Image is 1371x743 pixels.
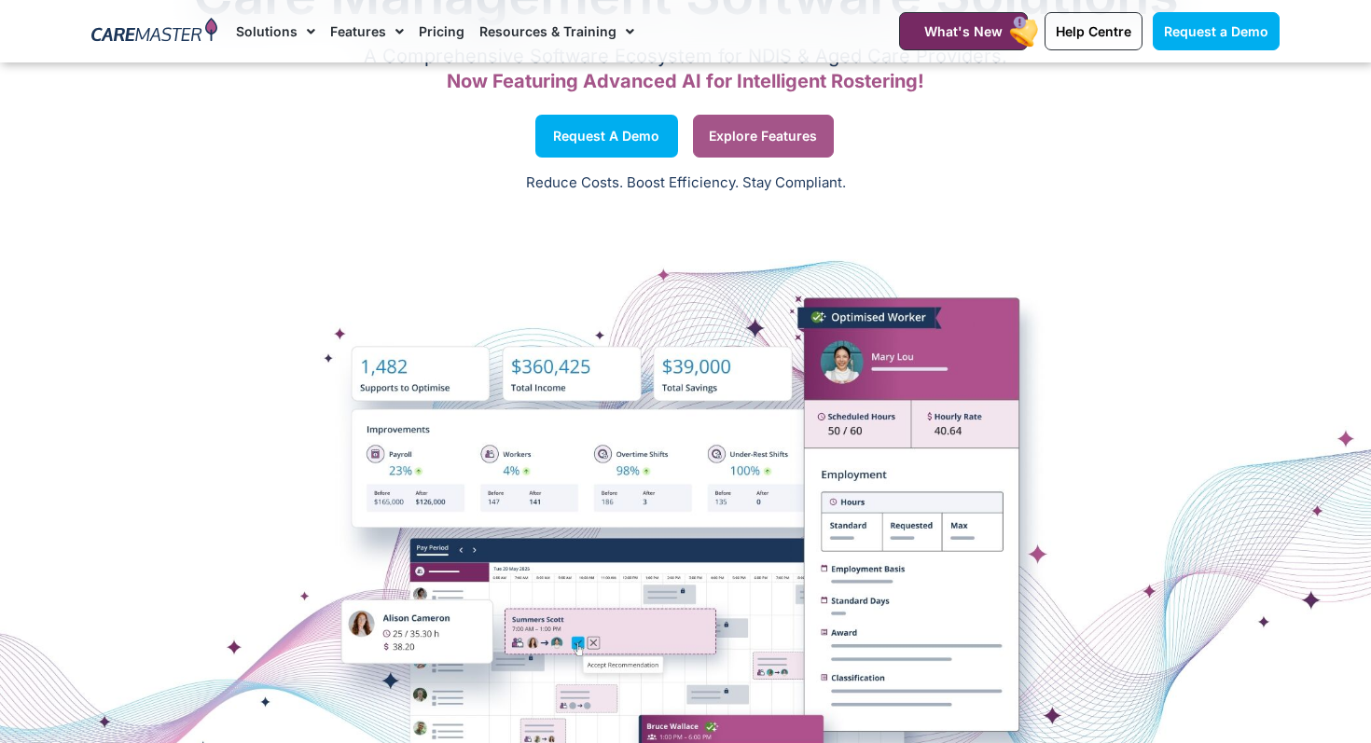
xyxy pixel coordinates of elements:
[11,172,1360,194] p: Reduce Costs. Boost Efficiency. Stay Compliant.
[553,131,659,141] span: Request a Demo
[447,70,924,92] span: Now Featuring Advanced AI for Intelligent Rostering!
[1153,12,1280,50] a: Request a Demo
[1045,12,1142,50] a: Help Centre
[709,131,817,141] span: Explore Features
[899,12,1028,50] a: What's New
[535,115,678,158] a: Request a Demo
[693,115,834,158] a: Explore Features
[91,18,217,46] img: CareMaster Logo
[91,50,1280,62] p: A Comprehensive Software Ecosystem for NDIS & Aged Care Providers.
[1164,23,1268,39] span: Request a Demo
[924,23,1003,39] span: What's New
[1056,23,1131,39] span: Help Centre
